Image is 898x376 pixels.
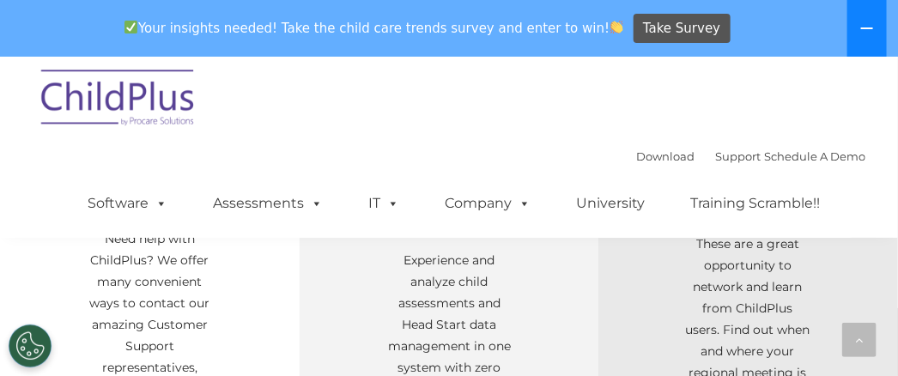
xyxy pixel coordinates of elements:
[610,21,623,33] img: 👏
[70,186,185,221] a: Software
[643,14,720,44] span: Take Survey
[124,21,137,33] img: ✅
[33,58,204,143] img: ChildPlus by Procare Solutions
[764,149,865,163] a: Schedule A Demo
[636,149,695,163] a: Download
[636,149,865,163] font: |
[634,14,731,44] a: Take Survey
[9,324,52,367] button: Cookies Settings
[715,149,761,163] a: Support
[117,11,631,45] span: Your insights needed! Take the child care trends survey and enter to win!
[673,186,837,221] a: Training Scramble!!
[351,186,416,221] a: IT
[428,186,548,221] a: Company
[559,186,662,221] a: University
[196,186,340,221] a: Assessments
